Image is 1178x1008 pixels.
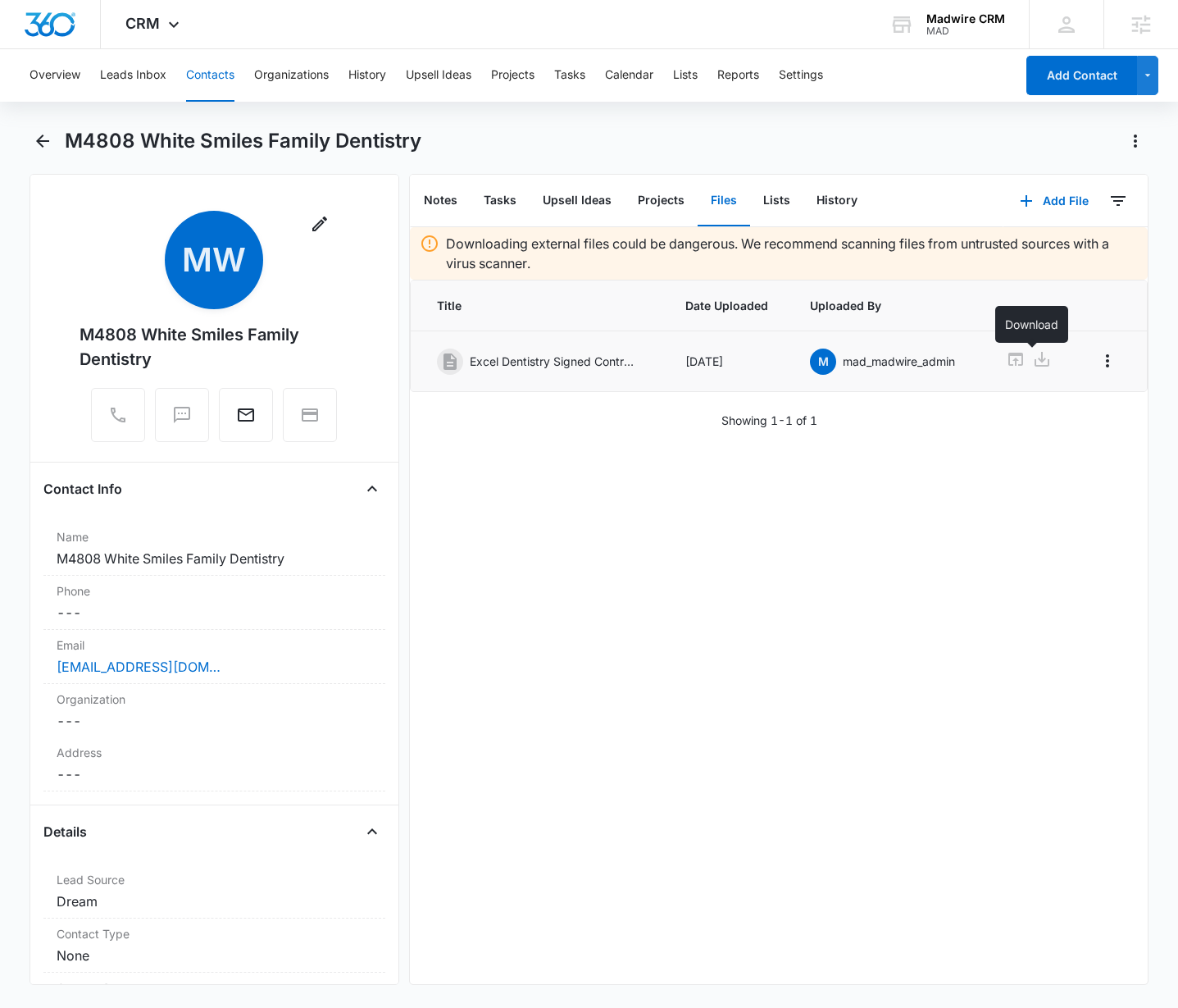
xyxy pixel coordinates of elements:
[471,176,530,226] button: Tasks
[1094,348,1121,374] button: Overflow Menu
[30,128,55,154] button: Back
[186,49,234,102] button: Contacts
[698,176,750,226] button: Files
[57,711,372,731] dd: ---
[57,691,372,708] label: Organization
[125,15,160,32] span: CRM
[30,49,80,102] button: Overview
[57,764,372,784] dd: ---
[57,979,372,997] label: Contact Status
[1122,128,1148,154] button: Actions
[57,549,372,568] dd: M4808 White Smiles Family Dentistry
[219,413,273,427] a: Email
[411,176,471,226] button: Notes
[926,25,1005,37] div: account id
[43,684,385,737] div: Organization---
[43,479,122,499] h4: Contact Info
[803,176,871,226] button: History
[1003,181,1105,221] button: Add File
[554,49,585,102] button: Tasks
[80,322,349,372] div: M4808 White Smiles Family Dentistry
[406,49,471,102] button: Upsell Ideas
[57,946,372,965] dd: None
[926,12,1005,25] div: account name
[57,925,372,942] label: Contact Type
[57,528,372,545] label: Name
[721,412,817,429] p: Showing 1-1 of 1
[470,353,634,370] p: Excel Dentistry Signed Contract.pdf
[57,582,372,600] label: Phone
[1105,188,1131,214] button: Filters
[348,49,386,102] button: History
[359,476,385,502] button: Close
[57,657,221,677] a: [EMAIL_ADDRESS][DOMAIN_NAME]
[57,871,372,888] label: Lead Source
[43,919,385,973] div: Contact TypeNone
[437,297,646,314] span: Title
[165,211,263,309] span: MW
[605,49,653,102] button: Calendar
[810,349,836,375] span: m
[57,892,372,911] dd: Dream
[530,176,625,226] button: Upsell Ideas
[219,388,273,442] button: Email
[43,576,385,630] div: Phone---
[57,744,372,761] label: Address
[43,822,87,842] h4: Details
[43,522,385,576] div: NameM4808 White Smiles Family Dentistry
[491,49,534,102] button: Projects
[810,297,966,314] span: Uploaded By
[673,49,698,102] button: Lists
[843,353,955,370] p: mad_madwire_admin
[65,129,421,153] h1: M4808 White Smiles Family Dentistry
[685,297,771,314] span: Date Uploaded
[43,737,385,791] div: Address---
[995,306,1068,343] div: Download
[43,630,385,684] div: Email[EMAIL_ADDRESS][DOMAIN_NAME]
[43,864,385,919] div: Lead SourceDream
[666,331,790,392] td: [DATE]
[625,176,698,226] button: Projects
[1026,56,1137,95] button: Add Contact
[254,49,329,102] button: Organizations
[100,49,166,102] button: Leads Inbox
[779,49,823,102] button: Settings
[359,819,385,845] button: Close
[57,603,372,623] dd: ---
[446,234,1138,273] p: Downloading external files could be dangerous. We recommend scanning files from untrusted sources...
[57,636,372,654] label: Email
[717,49,759,102] button: Reports
[750,176,803,226] button: Lists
